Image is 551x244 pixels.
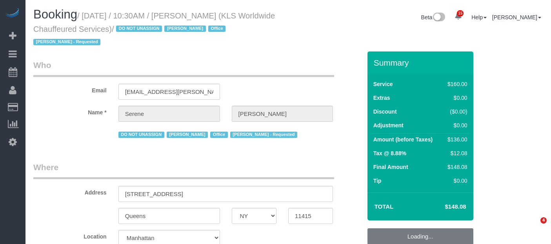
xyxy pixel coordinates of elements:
[210,132,227,138] span: Office
[33,59,334,77] legend: Who
[421,204,466,210] h4: $148.08
[33,25,228,47] span: /
[33,11,275,47] small: / [DATE] / 10:30AM / [PERSON_NAME] (KLS Worldwide Chauffeured Services)
[118,132,164,138] span: DO NOT UNASSIGN
[27,186,113,196] label: Address
[373,121,404,129] label: Adjustment
[373,136,433,143] label: Amount (before Taxes)
[33,161,334,179] legend: Where
[451,8,466,25] a: 15
[444,108,467,116] div: ($0.00)
[232,106,333,122] input: Last Name
[33,7,77,21] span: Booking
[374,58,469,67] h3: Summary
[444,163,467,171] div: $148.08
[444,121,467,129] div: $0.00
[540,217,547,224] span: 4
[457,10,464,17] span: 15
[373,177,382,185] label: Tip
[116,26,162,32] span: DO NOT UNASSIGN
[118,106,220,122] input: First Name
[492,14,541,20] a: [PERSON_NAME]
[444,177,467,185] div: $0.00
[373,80,393,88] label: Service
[167,132,208,138] span: [PERSON_NAME]
[27,106,113,116] label: Name *
[444,136,467,143] div: $136.00
[118,208,220,224] input: City
[373,149,406,157] label: Tax @ 8.88%
[375,203,394,210] strong: Total
[33,39,100,45] span: [PERSON_NAME] - Requested
[288,208,333,224] input: Zip Code
[444,94,467,102] div: $0.00
[118,84,220,100] input: Email
[27,230,113,240] label: Location
[444,80,467,88] div: $160.00
[524,217,543,236] iframe: Intercom live chat
[373,94,390,102] label: Extras
[373,108,397,116] label: Discount
[373,163,408,171] label: Final Amount
[208,26,225,32] span: Office
[5,8,20,19] img: Automaid Logo
[27,84,113,94] label: Email
[421,14,446,20] a: Beta
[444,149,467,157] div: $12.08
[164,26,205,32] span: [PERSON_NAME]
[432,13,445,23] img: New interface
[471,14,487,20] a: Help
[230,132,297,138] span: [PERSON_NAME] - Requested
